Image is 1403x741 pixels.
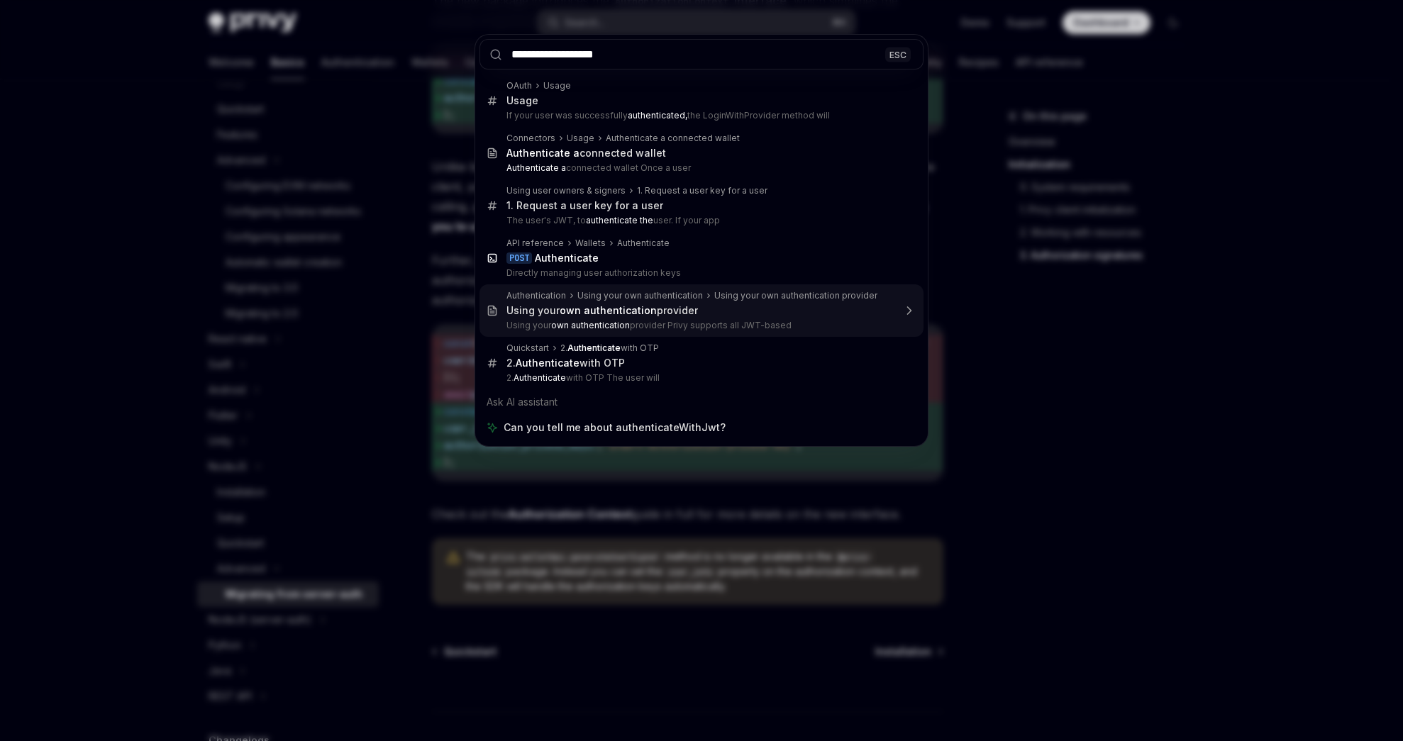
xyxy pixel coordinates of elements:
[506,304,698,317] div: Using your provider
[506,80,532,91] div: OAuth
[567,342,621,353] b: Authenticate
[516,357,579,369] b: Authenticate
[506,372,894,384] p: 2. with OTP The user will
[535,252,599,264] b: Authenticate
[506,147,579,159] b: Authenticate a
[885,47,911,62] div: ESC
[560,304,657,316] b: own authentication
[506,110,894,121] p: If your user was successfully the LoginWithProvider method will
[514,372,566,383] b: Authenticate
[577,290,703,301] div: Using your own authentication
[506,133,555,144] div: Connectors
[506,162,566,173] b: Authenticate a
[560,342,659,354] div: 2. with OTP
[506,199,663,212] div: 1. Request a user key for a user
[606,133,740,144] div: Authenticate a connected wallet
[543,80,571,91] div: Usage
[575,238,606,249] div: Wallets
[506,252,532,264] div: POST
[506,94,538,107] div: Usage
[506,290,566,301] div: Authentication
[506,215,894,226] p: The user's JWT, to user. If your app
[586,215,653,225] b: authenticate the
[479,389,924,415] div: Ask AI assistant
[506,162,894,174] p: connected wallet Once a user
[506,185,626,196] div: Using user owners & signers
[714,290,877,301] div: Using your own authentication provider
[628,110,687,121] b: authenticated,
[504,420,726,435] span: Can you tell me about authenticateWithJwt?
[617,238,670,249] div: Authenticate
[506,342,549,354] div: Quickstart
[506,357,625,369] div: 2. with OTP
[506,238,564,249] div: API reference
[506,320,894,331] p: Using your provider Privy supports all JWT-based
[567,133,594,144] div: Usage
[506,147,666,160] div: connected wallet
[551,320,630,330] b: own authentication
[506,267,894,279] p: Directly managing user authorization keys
[637,185,767,196] div: 1. Request a user key for a user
